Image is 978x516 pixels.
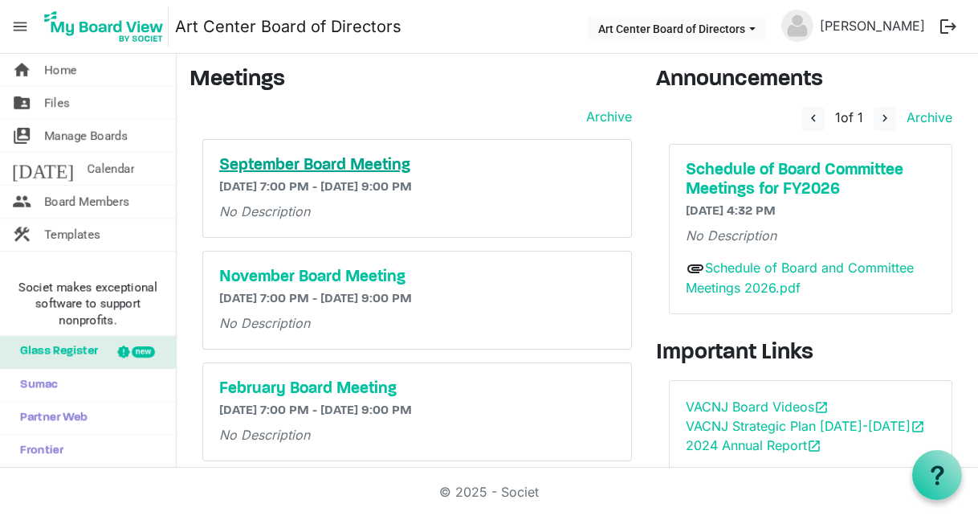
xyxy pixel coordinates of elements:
h3: Meetings [189,67,632,94]
span: navigate_before [806,111,821,125]
a: Art Center Board of Directors [175,10,401,43]
p: No Description [219,202,615,221]
h6: [DATE] 7:00 PM - [DATE] 9:00 PM [219,403,615,419]
span: of 1 [835,109,863,125]
span: open_in_new [814,400,829,415]
span: switch_account [12,120,31,152]
span: Societ makes exceptional software to support nonprofits. [7,280,169,328]
span: construction [12,219,31,251]
span: attachment [686,259,705,278]
span: [DATE] 4:32 PM [686,205,776,218]
span: Files [44,87,70,119]
span: open_in_new [807,439,821,453]
span: Frontier [12,435,63,467]
a: Schedule of Board Committee Meetings for FY2026 [686,161,935,199]
button: navigate_before [802,107,825,131]
span: people [12,186,31,218]
span: Glass Register [12,336,98,368]
img: no-profile-picture.svg [781,10,813,42]
a: © 2025 - Societ [439,484,539,500]
span: Partner Web [12,402,88,434]
h6: [DATE] 7:00 PM - [DATE] 9:00 PM [219,180,615,195]
a: [PERSON_NAME] [813,10,931,42]
a: Schedule of Board and Committee Meetings 2026.pdf [686,260,914,297]
span: [DATE] [12,153,74,185]
a: VACNJ Board Videosopen_in_new [686,399,829,415]
a: VACNJ Strategic Plan [DATE]-[DATE]open_in_new [686,418,925,434]
span: menu [5,11,35,42]
a: February Board Meeting [219,379,615,399]
span: Templates [44,219,100,251]
a: Archive [580,107,632,126]
img: My Board View Logo [39,6,169,47]
span: Home [44,54,77,86]
span: Calendar [87,153,134,185]
span: Manage Boards [44,120,128,152]
a: September Board Meeting [219,156,615,175]
p: No Description [219,425,615,444]
p: No Description [686,226,935,245]
a: November Board Meeting [219,268,615,287]
button: Art Center Board of Directors dropdownbutton [588,17,766,39]
div: new [132,346,155,358]
span: folder_shared [12,87,31,119]
span: 1 [835,109,841,125]
button: navigate_next [874,107,896,131]
h3: Important Links [656,340,965,367]
button: logout [931,10,965,43]
span: Sumac [12,369,58,401]
h6: [DATE] 7:00 PM - [DATE] 9:00 PM [219,292,615,307]
span: Board Members [44,186,129,218]
h3: Announcements [656,67,965,94]
a: My Board View Logo [39,6,175,47]
span: home [12,54,31,86]
p: No Description [219,313,615,333]
a: Archive [900,109,952,125]
span: open_in_new [911,420,925,434]
span: navigate_next [878,111,892,125]
a: 2024 Annual Reportopen_in_new [686,437,821,453]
